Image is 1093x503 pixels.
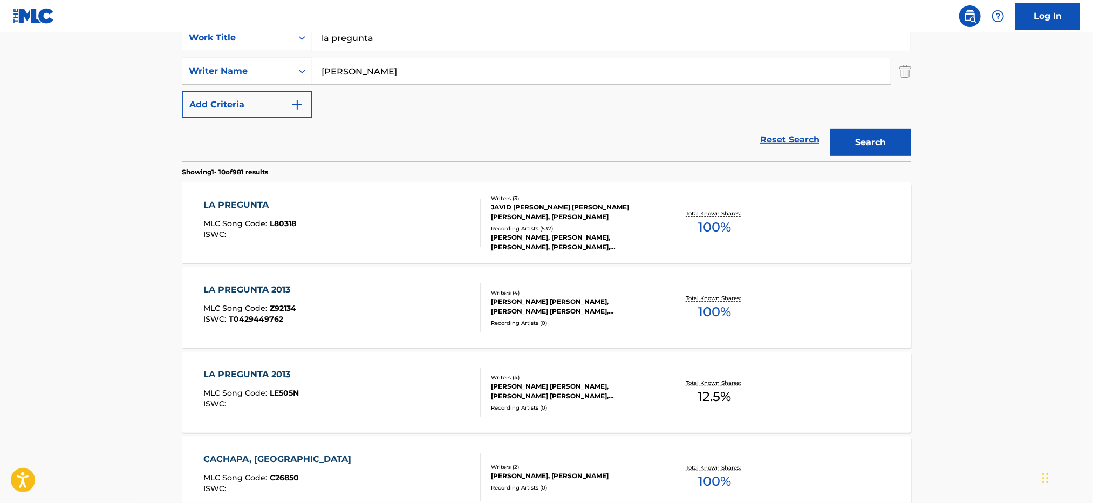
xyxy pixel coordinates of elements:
[698,302,731,322] span: 100 %
[182,267,911,348] a: LA PREGUNTA 2013MLC Song Code:Z92134ISWC:T0429449762Writers (4)[PERSON_NAME] [PERSON_NAME], [PERS...
[686,464,743,472] p: Total Known Shares:
[270,388,299,398] span: LE505N
[204,283,297,296] div: LA PREGUNTA 2013
[204,229,229,239] span: ISWC :
[491,471,654,481] div: [PERSON_NAME], [PERSON_NAME]
[491,297,654,316] div: [PERSON_NAME] [PERSON_NAME], [PERSON_NAME] [PERSON_NAME], [PERSON_NAME]
[964,10,976,23] img: search
[270,219,297,228] span: L80318
[830,129,911,156] button: Search
[204,199,297,212] div: LA PREGUNTA
[698,387,732,406] span: 12.5 %
[270,303,297,313] span: Z92134
[491,463,654,471] div: Writers ( 2 )
[686,379,743,387] p: Total Known Shares:
[491,202,654,222] div: JAVID [PERSON_NAME] [PERSON_NAME] [PERSON_NAME], [PERSON_NAME]
[1039,451,1093,503] iframe: Chat Widget
[189,65,286,78] div: Writer Name
[270,473,299,482] span: C26850
[686,294,743,302] p: Total Known Shares:
[291,98,304,111] img: 9d2ae6d4665cec9f34b9.svg
[204,314,229,324] span: ISWC :
[987,5,1009,27] div: Help
[182,167,268,177] p: Showing 1 - 10 of 981 results
[204,368,299,381] div: LA PREGUNTA 2013
[959,5,981,27] a: Public Search
[491,382,654,401] div: [PERSON_NAME] [PERSON_NAME], [PERSON_NAME] [PERSON_NAME], [PERSON_NAME], [PERSON_NAME] [PERSON_NAME]
[204,484,229,493] span: ISWC :
[992,10,1005,23] img: help
[204,453,357,466] div: CACHAPA, [GEOGRAPHIC_DATA]
[204,473,270,482] span: MLC Song Code :
[491,233,654,252] div: [PERSON_NAME], [PERSON_NAME], [PERSON_NAME], [PERSON_NAME], [PERSON_NAME]
[491,484,654,492] div: Recording Artists ( 0 )
[491,194,654,202] div: Writers ( 3 )
[13,8,54,24] img: MLC Logo
[698,217,731,237] span: 100 %
[491,404,654,412] div: Recording Artists ( 0 )
[182,91,312,118] button: Add Criteria
[698,472,731,491] span: 100 %
[182,182,911,263] a: LA PREGUNTAMLC Song Code:L80318ISWC:Writers (3)JAVID [PERSON_NAME] [PERSON_NAME] [PERSON_NAME], [...
[204,219,270,228] span: MLC Song Code :
[182,352,911,433] a: LA PREGUNTA 2013MLC Song Code:LE505NISWC:Writers (4)[PERSON_NAME] [PERSON_NAME], [PERSON_NAME] [P...
[204,303,270,313] span: MLC Song Code :
[491,289,654,297] div: Writers ( 4 )
[899,58,911,85] img: Delete Criterion
[229,314,284,324] span: T0429449762
[1042,462,1049,494] div: Drag
[204,388,270,398] span: MLC Song Code :
[491,373,654,382] div: Writers ( 4 )
[189,31,286,44] div: Work Title
[182,24,911,161] form: Search Form
[686,209,743,217] p: Total Known Shares:
[491,225,654,233] div: Recording Artists ( 537 )
[1015,3,1080,30] a: Log In
[204,399,229,409] span: ISWC :
[491,319,654,327] div: Recording Artists ( 0 )
[755,128,825,152] a: Reset Search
